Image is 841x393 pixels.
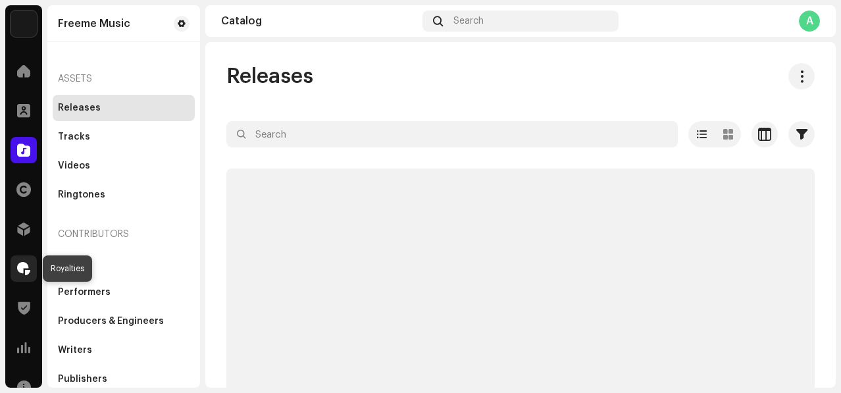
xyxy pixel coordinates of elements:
div: Producers & Engineers [58,316,164,327]
div: Releases [58,103,101,113]
div: Freeme Music [58,18,130,29]
re-m-nav-item: Publishers [53,366,195,392]
re-m-nav-item: Releases [53,95,195,121]
re-a-nav-header: Assets [53,63,195,95]
re-m-nav-item: Artists [53,250,195,276]
div: Performers [58,287,111,298]
div: Writers [58,345,92,355]
re-m-nav-item: Videos [53,153,195,179]
re-m-nav-item: Ringtones [53,182,195,208]
re-m-nav-item: Performers [53,279,195,305]
re-m-nav-item: Producers & Engineers [53,308,195,334]
span: Releases [226,63,313,90]
div: Tracks [58,132,90,142]
div: A [799,11,820,32]
div: Publishers [58,374,107,384]
span: Search [453,16,484,26]
re-a-nav-header: Contributors [53,219,195,250]
div: Ringtones [58,190,105,200]
div: Videos [58,161,90,171]
div: Artists [58,258,89,269]
input: Search [226,121,678,147]
re-m-nav-item: Writers [53,337,195,363]
re-m-nav-item: Tracks [53,124,195,150]
img: 7951d5c0-dc3c-4d78-8e51-1b6de87acfd8 [11,11,37,37]
div: Catalog [221,16,417,26]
